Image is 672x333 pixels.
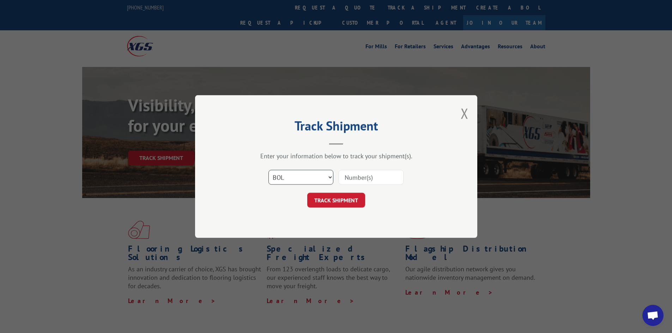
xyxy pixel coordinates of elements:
[307,193,365,208] button: TRACK SHIPMENT
[642,305,664,326] div: Open chat
[461,104,468,123] button: Close modal
[230,121,442,134] h2: Track Shipment
[339,170,404,185] input: Number(s)
[230,152,442,160] div: Enter your information below to track your shipment(s).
